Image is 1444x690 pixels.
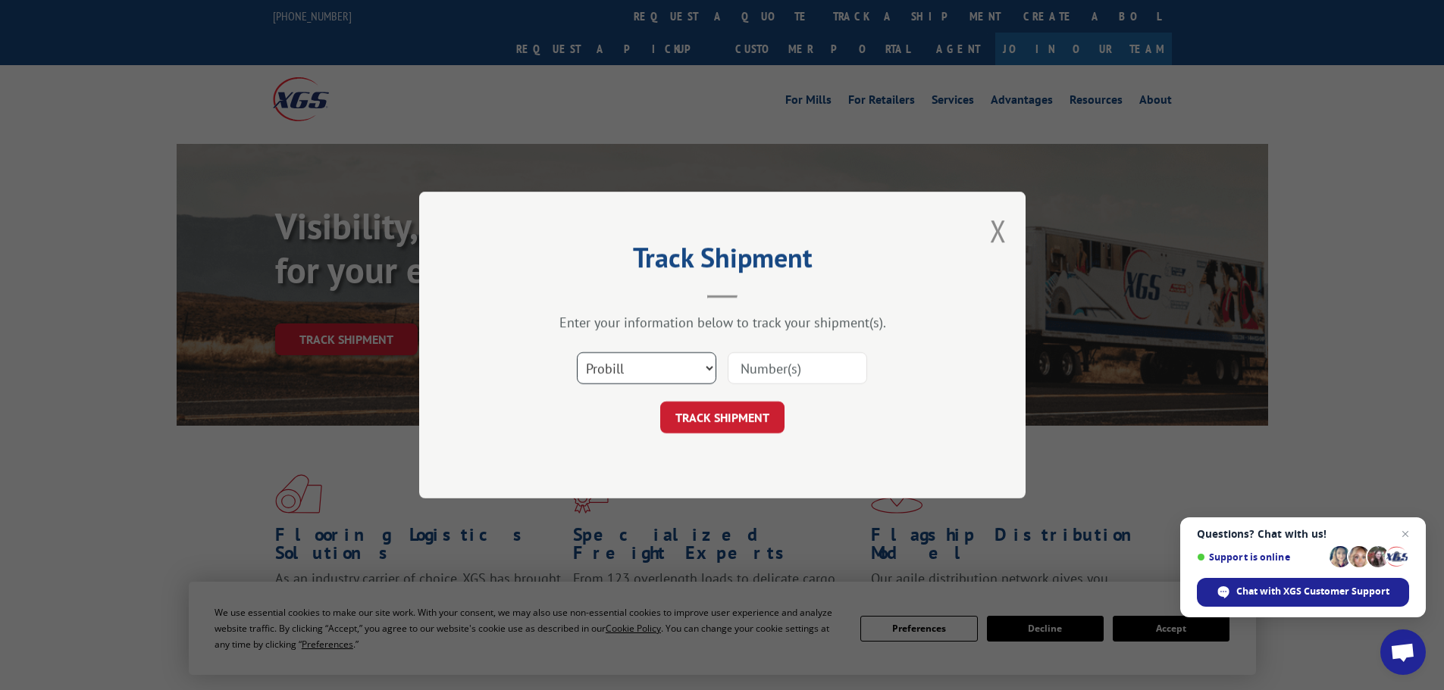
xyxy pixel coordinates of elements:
[1380,629,1426,675] a: Open chat
[1197,528,1409,540] span: Questions? Chat with us!
[495,247,950,276] h2: Track Shipment
[990,211,1007,251] button: Close modal
[1236,585,1389,598] span: Chat with XGS Customer Support
[1197,551,1324,563] span: Support is online
[660,401,785,433] button: TRACK SHIPMENT
[1197,578,1409,607] span: Chat with XGS Customer Support
[728,352,867,384] input: Number(s)
[495,314,950,331] div: Enter your information below to track your shipment(s).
